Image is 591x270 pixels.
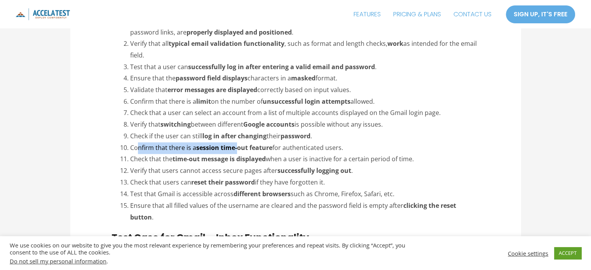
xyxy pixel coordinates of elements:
[291,74,316,82] strong: masked
[130,119,479,131] li: Verify that between different is possible without any issues.
[130,73,479,84] li: Ensure that the characters in a format.
[130,96,479,108] li: Confirm that there is a on the number of allowed.
[196,97,211,106] strong: limit
[196,143,272,152] strong: session time-out feature
[130,165,479,177] li: Verify that users cannot access secure pages after .
[173,155,266,163] strong: time-out message is displayed
[234,189,291,198] strong: different browsers
[112,231,309,244] span: Test Case for Gmail – Inbox Functionality
[130,38,479,61] li: Verify that all , such as format and length checks, as intended for the email field.
[387,5,447,24] a: PRICING & PLANS
[506,5,575,24] a: SIGN UP, IT'S FREE
[130,200,479,223] li: Ensure that all filled values of the username are cleared and the password field is empty after .
[169,39,284,48] strong: typical email validation functionality
[10,258,410,265] div: .
[160,120,191,129] strong: switching
[447,5,498,24] a: CONTACT US
[554,247,581,259] a: ACCEPT
[191,178,255,186] strong: reset their password
[130,177,479,188] li: Check that users can if they have forgotten it.
[277,166,351,175] strong: successfully logging out
[243,120,295,129] strong: Google accounts
[130,142,479,154] li: Confirm that there is a for authenticated users.
[16,8,70,20] img: icon
[176,74,248,82] strong: password field displays
[130,201,456,221] strong: clicking the reset button
[10,242,410,265] div: We use cookies on our website to give you the most relevant experience by remembering your prefer...
[130,153,479,165] li: Check that the when a user is inactive for a certain period of time.
[130,107,479,119] li: Check that a user can select an account from a list of multiple accounts displayed on the Gmail l...
[167,85,257,94] strong: error messages are displayed
[188,63,375,71] strong: successfully log in after entering a valid email and password
[10,257,106,265] a: Do not sell my personal information
[130,84,479,96] li: Validate that correctly based on input values.
[347,5,387,24] a: FEATURES
[347,5,498,24] nav: Site Navigation
[130,61,479,73] li: Test that a user can .
[187,28,292,37] strong: properly displayed and positioned
[508,250,548,257] a: Cookie settings
[202,132,267,140] strong: log in after changing
[130,188,479,200] li: Test that Gmail is accessible across such as Chrome, Firefox, Safari, etc.
[130,131,479,142] li: Check if the user can still their .
[387,39,403,48] strong: work
[263,97,350,106] strong: unsuccessful login attempts
[281,132,310,140] strong: password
